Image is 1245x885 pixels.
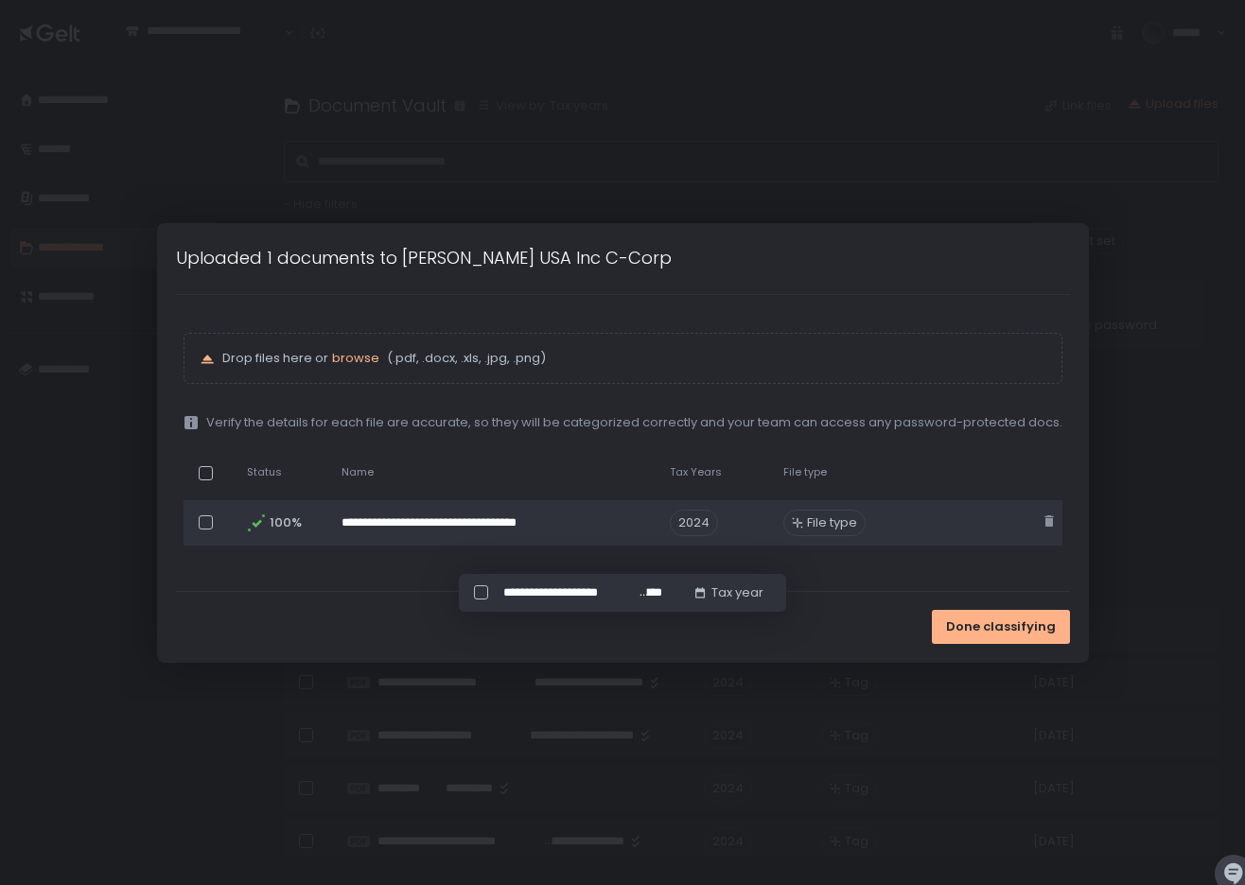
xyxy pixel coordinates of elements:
span: File type [807,514,857,531]
span: Tax Years [670,465,722,479]
span: browse [332,349,379,367]
button: browse [332,350,379,367]
span: (.pdf, .docx, .xls, .jpg, .png) [383,350,546,367]
span: Verify the details for each file are accurate, so they will be categorized correctly and your tea... [206,414,1062,431]
p: Drop files here or [222,350,1046,367]
span: 2024 [670,510,718,536]
span: File type [783,465,827,479]
span: 100% [270,514,300,531]
button: Tax year [693,584,763,601]
h1: Uploaded 1 documents to [PERSON_NAME] USA Inc C-Corp [176,245,672,270]
span: Done classifying [946,618,1056,635]
span: Name [342,465,374,479]
span: Status [247,465,282,479]
button: Done classifying [932,610,1070,644]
